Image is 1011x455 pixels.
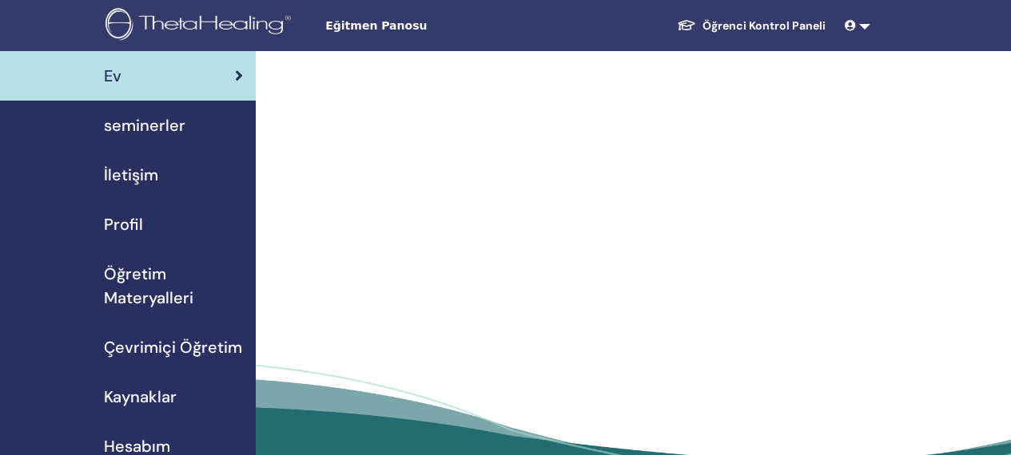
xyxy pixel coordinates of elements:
span: Kaynaklar [104,385,177,409]
a: Öğrenci Kontrol Paneli [664,11,838,41]
img: logo.png [105,8,297,44]
span: Eğitmen Panosu [325,18,565,34]
span: Ev [104,64,121,88]
span: İletişim [104,163,158,187]
span: Profil [104,212,143,236]
span: Öğretim Materyalleri [104,262,243,310]
span: seminerler [104,113,185,137]
span: Çevrimiçi Öğretim [104,335,242,359]
img: graduation-cap-white.svg [677,18,696,32]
